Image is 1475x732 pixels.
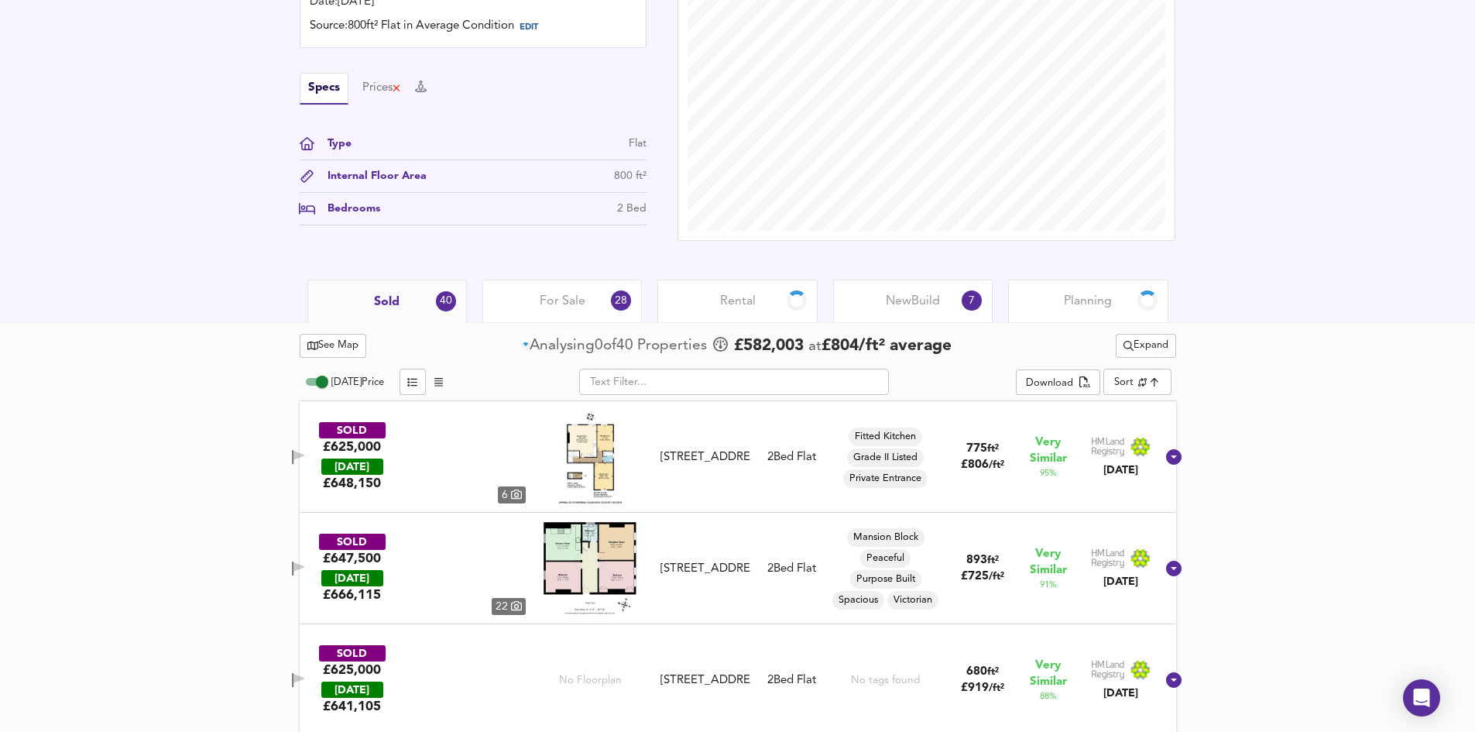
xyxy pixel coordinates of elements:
[850,572,921,586] span: Purpose Built
[660,449,750,466] div: [STREET_ADDRESS]
[300,401,1176,513] div: SOLD£625,000 [DATE]£648,150 6 Floorplan[STREET_ADDRESS]2Bed FlatFitted KitchenGrade II ListedPriv...
[374,294,400,311] span: Sold
[616,335,633,356] span: 40
[319,534,386,550] div: SOLD
[860,549,911,568] div: Peaceful
[1016,369,1100,396] button: Download
[720,293,756,310] span: Rental
[321,459,383,475] div: [DATE]
[629,136,647,152] div: Flat
[323,662,381,679] div: £625,000
[654,449,756,466] div: Flat 4, 128 Lower Clapton Road, E5 0QR
[849,428,922,446] div: Fitted Kitchen
[1030,546,1067,579] span: Very Similar
[962,290,982,311] div: 7
[1091,462,1151,478] div: [DATE]
[1123,337,1168,355] span: Expand
[530,335,595,356] div: Analysing
[654,561,756,577] div: Flat 32, Cavendish Mansions, Clapton Square, E5 8HR
[1040,690,1056,703] span: 88 %
[1091,548,1151,569] img: Land Registry
[847,448,924,467] div: Grade II Listed
[520,23,538,32] span: EDIT
[397,522,526,615] a: 22
[323,475,381,492] span: £ 648,150
[559,673,622,688] span: No Floorplan
[654,672,756,689] div: Flat 3, Hall Place, 5 - 7 Urswick Road, E9 6EG
[1114,375,1134,390] div: Sort
[1030,658,1067,690] span: Very Similar
[319,645,386,662] div: SOLD
[987,555,999,565] span: ft²
[808,339,822,354] span: at
[323,438,381,455] div: £625,000
[851,673,920,688] div: No tags found
[1403,679,1440,717] div: Open Intercom Messenger
[847,528,924,547] div: Mansion Block
[331,377,384,387] span: [DATE] Price
[498,486,526,503] div: 6
[1116,334,1176,358] button: Expand
[660,561,750,577] div: [STREET_ADDRESS]
[847,451,924,465] span: Grade II Listed
[323,586,381,603] span: £ 666,115
[989,460,1004,470] span: / ft²
[1016,369,1100,396] div: split button
[987,667,999,677] span: ft²
[1091,437,1151,457] img: Land Registry
[300,334,367,358] button: See Map
[362,80,402,97] button: Prices
[307,337,359,355] span: See Map
[1165,671,1183,689] svg: Show Details
[315,136,352,152] div: Type
[887,593,938,607] span: Victorian
[1040,467,1056,479] span: 95 %
[1064,293,1112,310] span: Planning
[887,591,938,610] div: Victorian
[1040,579,1056,591] span: 91 %
[323,550,381,567] div: £647,500
[1165,448,1183,466] svg: Show Details
[436,291,456,311] div: 40
[1103,369,1171,395] div: Sort
[323,698,381,715] span: £ 641,105
[961,571,1004,583] span: £ 725
[300,73,348,105] button: Specs
[617,201,647,217] div: 2 Bed
[860,552,911,565] span: Peaceful
[321,682,383,698] div: [DATE]
[886,293,940,310] span: New Build
[611,290,631,311] div: 28
[767,672,816,689] div: 2 Bed Flat
[522,335,711,356] div: of Propert ies
[847,531,924,545] span: Mansion Block
[966,666,987,678] span: 680
[734,335,804,358] span: £ 582,003
[492,598,526,615] div: 22
[660,672,750,689] div: [STREET_ADDRESS]
[319,422,386,438] div: SOLD
[822,338,952,354] span: £ 804 / ft² average
[1165,559,1183,578] svg: Show Details
[1091,686,1151,701] div: [DATE]
[832,593,884,607] span: Spacious
[1091,660,1151,680] img: Land Registry
[1091,574,1151,589] div: [DATE]
[321,570,383,586] div: [DATE]
[1030,435,1067,467] span: Very Similar
[310,18,636,38] div: Source: 800ft² Flat in Average Condition
[614,168,647,184] div: 800 ft²
[559,411,622,503] img: Floorplan
[1116,334,1176,358] div: split button
[300,513,1176,624] div: SOLD£647,500 [DATE]£666,115 22 Floorplan[STREET_ADDRESS]2Bed FlatMansion BlockPeacefulPurpose Bui...
[987,444,999,454] span: ft²
[850,570,921,589] div: Purpose Built
[544,522,636,614] img: Floorplan
[843,469,928,488] div: Private Entrance
[767,561,816,577] div: 2 Bed Flat
[1026,375,1073,393] div: Download
[961,682,1004,694] span: £ 919
[315,201,380,217] div: Bedrooms
[849,430,922,444] span: Fitted Kitchen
